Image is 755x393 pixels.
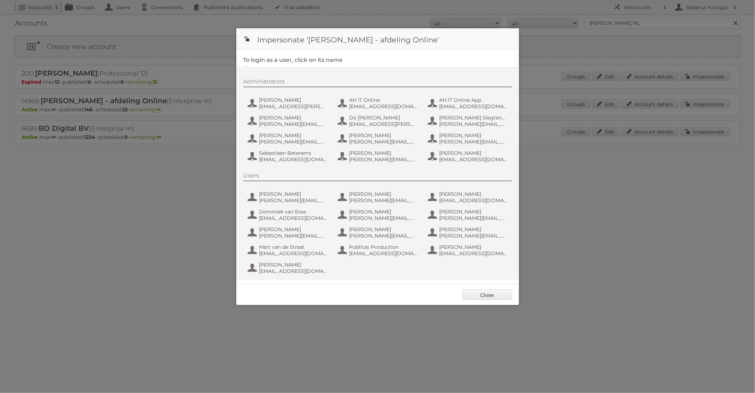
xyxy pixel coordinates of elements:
[337,225,420,240] button: [PERSON_NAME] [PERSON_NAME][EMAIL_ADDRESS][PERSON_NAME][DOMAIN_NAME]
[349,233,418,239] span: [PERSON_NAME][EMAIL_ADDRESS][PERSON_NAME][DOMAIN_NAME]
[259,233,328,239] span: [PERSON_NAME][EMAIL_ADDRESS][PERSON_NAME][DOMAIN_NAME]
[440,121,508,127] span: [PERSON_NAME][EMAIL_ADDRESS][DOMAIN_NAME]
[427,190,510,204] button: [PERSON_NAME] [EMAIL_ADDRESS][DOMAIN_NAME]
[236,28,519,49] h1: Impersonate '[PERSON_NAME] - afdeling Online'
[349,197,418,204] span: [PERSON_NAME][EMAIL_ADDRESS][DOMAIN_NAME]
[349,209,418,215] span: [PERSON_NAME]
[247,208,330,222] button: Dominiek van Esse [EMAIL_ADDRESS][DOMAIN_NAME]
[349,191,418,197] span: [PERSON_NAME]
[349,115,418,121] span: Do [PERSON_NAME]
[427,208,510,222] button: [PERSON_NAME] [PERSON_NAME][EMAIL_ADDRESS][DOMAIN_NAME]
[259,191,328,197] span: [PERSON_NAME]
[440,209,508,215] span: [PERSON_NAME]
[440,191,508,197] span: [PERSON_NAME]
[427,243,510,257] button: [PERSON_NAME] [EMAIL_ADDRESS][DOMAIN_NAME]
[247,149,330,163] button: Sebastiaan Beterams [EMAIL_ADDRESS][DOMAIN_NAME]
[259,226,328,233] span: [PERSON_NAME]
[247,131,330,146] button: [PERSON_NAME] [PERSON_NAME][EMAIL_ADDRESS][DOMAIN_NAME]
[259,250,328,257] span: [EMAIL_ADDRESS][DOMAIN_NAME]
[243,57,343,63] legend: To login as a user, click on its name
[247,243,330,257] button: Mart van de Straat [EMAIL_ADDRESS][DOMAIN_NAME]
[349,139,418,145] span: [PERSON_NAME][EMAIL_ADDRESS][DOMAIN_NAME]
[349,215,418,221] span: [PERSON_NAME][EMAIL_ADDRESS][DOMAIN_NAME]
[440,233,508,239] span: [PERSON_NAME][EMAIL_ADDRESS][DOMAIN_NAME]
[247,261,330,275] button: [PERSON_NAME] [EMAIL_ADDRESS][DOMAIN_NAME]
[462,289,512,300] a: Close
[247,225,330,240] button: [PERSON_NAME] [PERSON_NAME][EMAIL_ADDRESS][PERSON_NAME][DOMAIN_NAME]
[243,78,512,87] div: Administrators
[259,132,328,139] span: [PERSON_NAME]
[440,215,508,221] span: [PERSON_NAME][EMAIL_ADDRESS][DOMAIN_NAME]
[337,131,420,146] button: [PERSON_NAME] [PERSON_NAME][EMAIL_ADDRESS][DOMAIN_NAME]
[440,226,508,233] span: [PERSON_NAME]
[259,209,328,215] span: Dominiek van Esse
[337,96,420,110] button: AH IT Online [EMAIL_ADDRESS][DOMAIN_NAME]
[247,190,330,204] button: [PERSON_NAME] [PERSON_NAME][EMAIL_ADDRESS][PERSON_NAME][DOMAIN_NAME]
[349,250,418,257] span: [EMAIL_ADDRESS][DOMAIN_NAME]
[349,103,418,110] span: [EMAIL_ADDRESS][DOMAIN_NAME]
[440,197,508,204] span: [EMAIL_ADDRESS][DOMAIN_NAME]
[349,156,418,163] span: [PERSON_NAME][EMAIL_ADDRESS][PERSON_NAME][DOMAIN_NAME]
[259,268,328,274] span: [EMAIL_ADDRESS][DOMAIN_NAME]
[243,172,512,181] div: Users
[259,103,328,110] span: [EMAIL_ADDRESS][PERSON_NAME][DOMAIN_NAME]
[440,97,508,103] span: AH IT Online App
[349,226,418,233] span: [PERSON_NAME]
[337,149,420,163] button: [PERSON_NAME] [PERSON_NAME][EMAIL_ADDRESS][PERSON_NAME][DOMAIN_NAME]
[349,150,418,156] span: [PERSON_NAME]
[349,244,418,250] span: Publitas Production
[259,197,328,204] span: [PERSON_NAME][EMAIL_ADDRESS][PERSON_NAME][DOMAIN_NAME]
[349,132,418,139] span: [PERSON_NAME]
[259,97,328,103] span: [PERSON_NAME]
[337,190,420,204] button: [PERSON_NAME] [PERSON_NAME][EMAIL_ADDRESS][DOMAIN_NAME]
[259,139,328,145] span: [PERSON_NAME][EMAIL_ADDRESS][DOMAIN_NAME]
[427,114,510,128] button: [PERSON_NAME] Slegtenhorst [PERSON_NAME][EMAIL_ADDRESS][DOMAIN_NAME]
[440,244,508,250] span: [PERSON_NAME]
[259,150,328,156] span: Sebastiaan Beterams
[349,121,418,127] span: [EMAIL_ADDRESS][PERSON_NAME][DOMAIN_NAME]
[259,115,328,121] span: [PERSON_NAME]
[427,131,510,146] button: [PERSON_NAME] [PERSON_NAME][EMAIL_ADDRESS][PERSON_NAME][DOMAIN_NAME]
[440,139,508,145] span: [PERSON_NAME][EMAIL_ADDRESS][PERSON_NAME][DOMAIN_NAME]
[259,262,328,268] span: [PERSON_NAME]
[440,115,508,121] span: [PERSON_NAME] Slegtenhorst
[427,96,510,110] button: AH IT Online App [EMAIL_ADDRESS][DOMAIN_NAME]
[337,243,420,257] button: Publitas Production [EMAIL_ADDRESS][DOMAIN_NAME]
[337,114,420,128] button: Do [PERSON_NAME] [EMAIL_ADDRESS][PERSON_NAME][DOMAIN_NAME]
[259,156,328,163] span: [EMAIL_ADDRESS][DOMAIN_NAME]
[440,250,508,257] span: [EMAIL_ADDRESS][DOMAIN_NAME]
[247,96,330,110] button: [PERSON_NAME] [EMAIL_ADDRESS][PERSON_NAME][DOMAIN_NAME]
[337,208,420,222] button: [PERSON_NAME] [PERSON_NAME][EMAIL_ADDRESS][DOMAIN_NAME]
[440,103,508,110] span: [EMAIL_ADDRESS][DOMAIN_NAME]
[259,244,328,250] span: Mart van de Straat
[440,150,508,156] span: [PERSON_NAME]
[349,97,418,103] span: AH IT Online
[427,149,510,163] button: [PERSON_NAME] [EMAIL_ADDRESS][DOMAIN_NAME]
[440,156,508,163] span: [EMAIL_ADDRESS][DOMAIN_NAME]
[427,225,510,240] button: [PERSON_NAME] [PERSON_NAME][EMAIL_ADDRESS][DOMAIN_NAME]
[247,114,330,128] button: [PERSON_NAME] [PERSON_NAME][EMAIL_ADDRESS][DOMAIN_NAME]
[440,132,508,139] span: [PERSON_NAME]
[259,121,328,127] span: [PERSON_NAME][EMAIL_ADDRESS][DOMAIN_NAME]
[259,215,328,221] span: [EMAIL_ADDRESS][DOMAIN_NAME]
